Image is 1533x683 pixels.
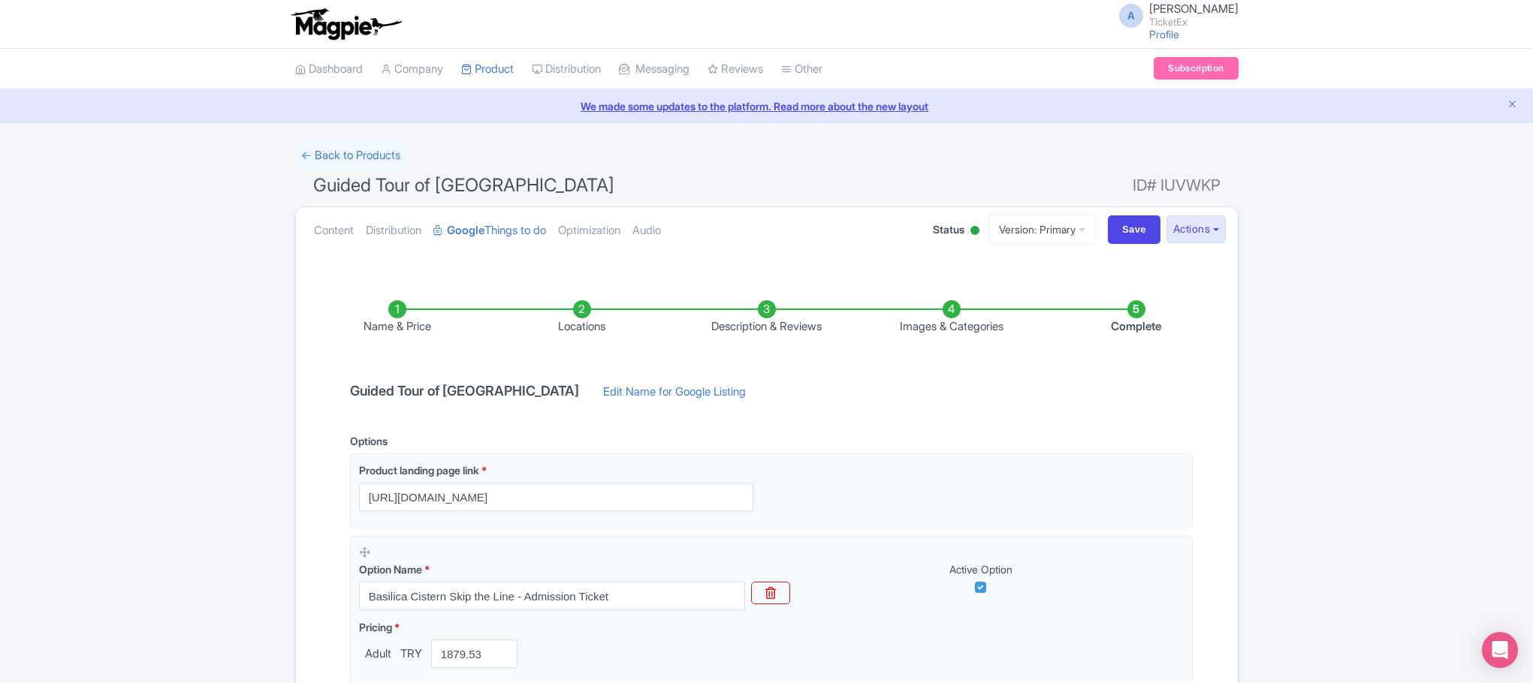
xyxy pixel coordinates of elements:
[988,215,1096,244] a: Version: Primary
[949,563,1012,576] span: Active Option
[313,174,614,196] span: Guided Tour of [GEOGRAPHIC_DATA]
[1507,97,1518,114] button: Close announcement
[359,645,397,663] span: Adult
[1149,2,1239,16] span: [PERSON_NAME]
[359,563,422,576] span: Option Name
[295,49,363,90] a: Dashboard
[366,207,421,254] a: Distribution
[558,207,620,254] a: Optimization
[619,49,690,90] a: Messaging
[295,141,406,170] a: ← Back to Products
[433,207,546,254] a: GoogleThings to do
[350,433,388,449] div: Options
[674,300,859,335] li: Description & Reviews
[781,49,822,90] a: Other
[1044,300,1229,335] li: Complete
[490,300,674,335] li: Locations
[532,49,601,90] a: Distribution
[1133,170,1221,200] span: ID# IUVWKP
[305,300,490,335] li: Name & Price
[1149,28,1179,41] a: Profile
[381,49,443,90] a: Company
[1482,632,1518,668] div: Open Intercom Messenger
[859,300,1044,335] li: Images & Categories
[588,384,761,408] a: Edit Name for Google Listing
[461,49,514,90] a: Product
[1110,3,1239,27] a: A [PERSON_NAME] TicketEx
[967,220,982,243] div: Active
[447,222,484,239] strong: Google
[933,221,964,237] span: Status
[341,384,588,399] h4: Guided Tour of [GEOGRAPHIC_DATA]
[314,207,354,254] a: Content
[1149,17,1239,27] small: TicketEx
[359,582,745,610] input: Option Name
[1154,57,1238,80] a: Subscription
[1166,215,1226,243] button: Actions
[1119,4,1143,28] span: A
[9,98,1524,114] a: We made some updates to the platform. Read more about the new layout
[708,49,763,90] a: Reviews
[288,8,404,41] img: logo-ab69f6fb50320c5b225c76a69d11143b.png
[1108,215,1160,244] input: Save
[431,639,518,668] input: 0.00
[397,645,425,663] span: TRY
[632,207,661,254] a: Audio
[359,621,392,633] span: Pricing
[359,483,753,511] input: Product landing page link
[359,464,479,477] span: Product landing page link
